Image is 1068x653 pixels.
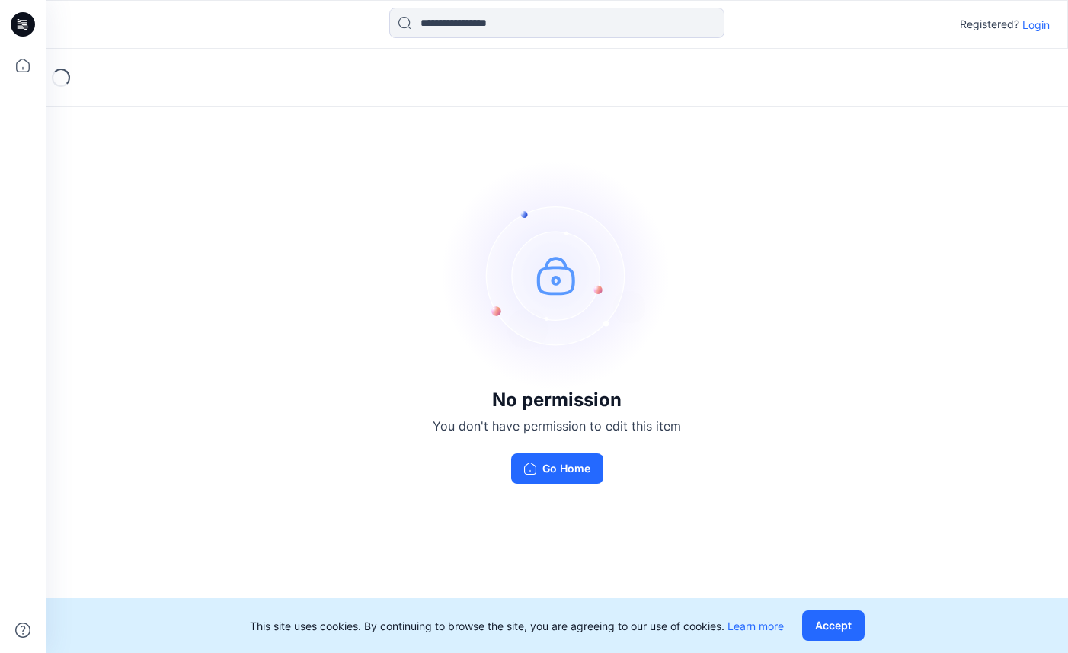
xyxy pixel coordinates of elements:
p: Registered? [960,15,1019,34]
h3: No permission [433,389,681,411]
img: no-perm.svg [443,161,671,389]
p: This site uses cookies. By continuing to browse the site, you are agreeing to our use of cookies. [250,618,784,634]
a: Learn more [727,619,784,632]
button: Accept [802,610,865,641]
p: Login [1022,17,1050,33]
p: You don't have permission to edit this item [433,417,681,435]
button: Go Home [511,453,603,484]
